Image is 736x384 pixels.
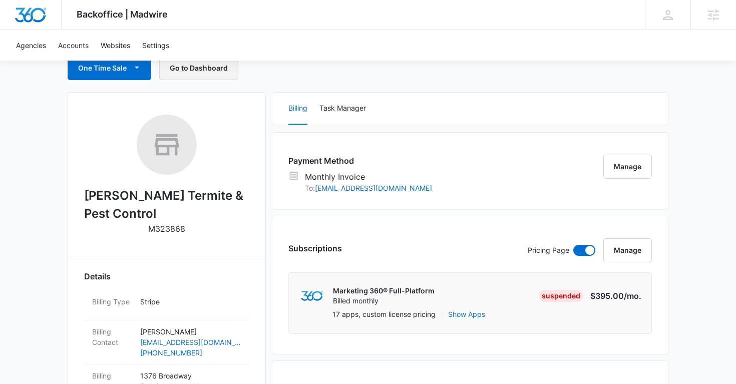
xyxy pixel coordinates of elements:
p: Billed monthly [333,296,435,306]
img: marketing360Logo [301,291,322,301]
div: Billing Contact[PERSON_NAME][EMAIL_ADDRESS][DOMAIN_NAME][PHONE_NUMBER] [84,320,249,364]
button: Manage [603,238,652,262]
p: Monthly Invoice [305,171,432,183]
p: To: [305,183,432,193]
button: Billing [288,93,307,125]
button: One Time Sale [68,56,151,80]
p: Marketing 360® Full-Platform [333,286,435,296]
a: Websites [95,30,136,61]
p: M323868 [148,223,185,235]
dt: Billing Contact [92,326,132,347]
div: Suspended [539,290,583,302]
p: $395.00 [590,290,641,302]
a: [PHONE_NUMBER] [140,347,241,358]
span: Details [84,270,111,282]
h3: Payment Method [288,155,432,167]
dt: Billing Type [92,296,132,307]
p: 17 apps, custom license pricing [332,309,436,319]
button: Go to Dashboard [159,56,238,80]
a: [EMAIL_ADDRESS][DOMAIN_NAME] [315,184,432,192]
div: Billing TypeStripe [84,290,249,320]
p: Stripe [140,296,241,307]
h2: [PERSON_NAME] Termite &​ Pest Control [84,187,249,223]
button: Task Manager [319,93,366,125]
button: Manage [603,155,652,179]
h3: Subscriptions [288,242,342,254]
p: [PERSON_NAME] [140,326,241,337]
a: Agencies [10,30,52,61]
a: [EMAIL_ADDRESS][DOMAIN_NAME] [140,337,241,347]
a: Settings [136,30,175,61]
span: /mo. [624,291,641,301]
a: Accounts [52,30,95,61]
span: Backoffice | Madwire [77,9,168,20]
p: Pricing Page [528,245,569,256]
button: Show Apps [448,309,485,319]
